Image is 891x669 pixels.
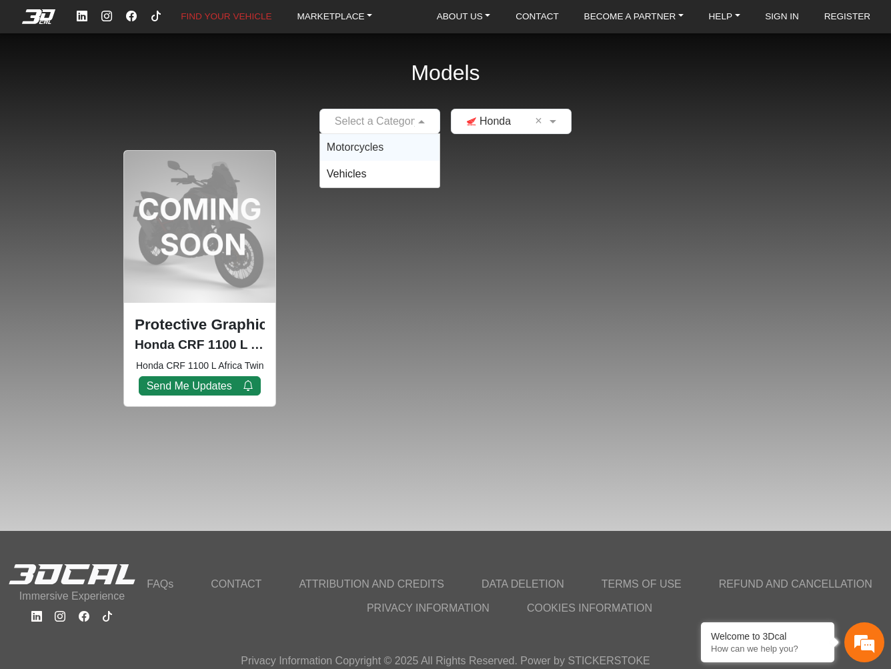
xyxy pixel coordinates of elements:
span: Conversation [7,418,89,427]
div: Articles [171,394,254,436]
div: Chat with us now [89,70,244,87]
a: FAQs [139,572,181,596]
p: Immersive Experience [8,588,136,604]
span: Vehicles [327,168,367,179]
div: Honda CRF 1100 L Africa Twin [123,150,277,407]
a: DATA DELETION [474,572,572,596]
a: HELP [704,7,746,27]
span: Clean Field [535,113,546,129]
a: REFUND AND CANCELLATION [711,572,880,596]
small: Honda CRF 1100 L Africa Twin [135,359,265,373]
p: Protective Graphic Kit [135,313,265,336]
div: FAQs [89,394,172,436]
button: Send Me Updates [139,376,261,396]
textarea: Type your message and hit 'Enter' [7,348,254,394]
a: SIGN IN [760,7,804,27]
h2: Models [411,43,480,103]
p: Honda CRF 1100 L Africa Twin (COMING SOON) (2020-2024) [135,336,265,355]
div: Navigation go back [15,69,35,89]
a: CONTACT [510,7,564,27]
span: We're online! [77,157,184,283]
a: REGISTER [819,7,876,27]
a: COOKIES INFORMATION [519,596,660,620]
a: TERMS OF USE [594,572,690,596]
p: How can we help you? [711,644,824,654]
div: Welcome to 3Dcal [711,631,824,642]
a: FIND YOUR VEHICLE [175,7,277,27]
a: PRIVACY INFORMATION [359,596,498,620]
a: ATTRIBUTION AND CREDITS [291,572,452,596]
span: Motorcycles [327,141,383,153]
div: Minimize live chat window [219,7,251,39]
a: BECOME A PARTNER [579,7,689,27]
a: CONTACT [203,572,269,596]
a: ABOUT US [431,7,496,27]
ng-dropdown-panel: Options List [319,133,440,188]
p: Privacy Information Copyright © 2025 All Rights Reserved. Power by STICKERSTOKE [241,653,650,669]
a: MARKETPLACE [291,7,377,27]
